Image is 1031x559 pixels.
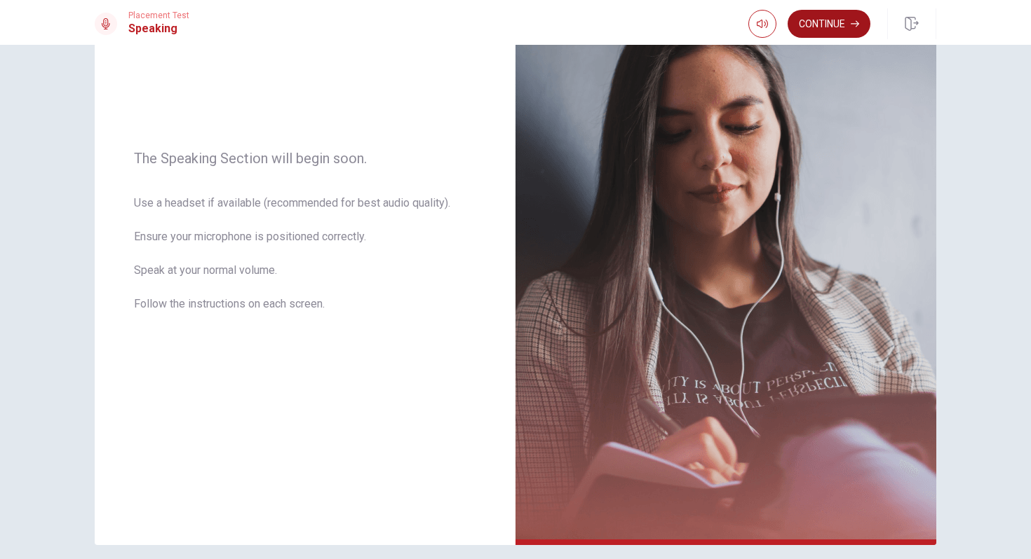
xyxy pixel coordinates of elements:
span: Placement Test [128,11,189,20]
h1: Speaking [128,20,189,37]
span: The Speaking Section will begin soon. [134,150,476,167]
button: Continue [788,10,870,38]
span: Use a headset if available (recommended for best audio quality). Ensure your microphone is positi... [134,195,476,329]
